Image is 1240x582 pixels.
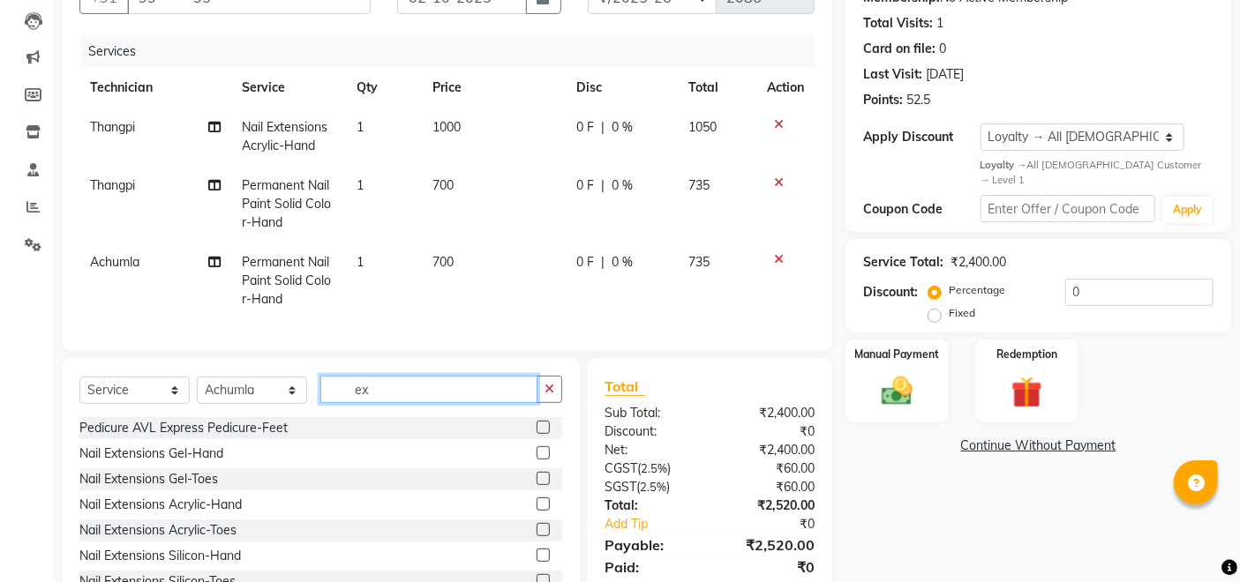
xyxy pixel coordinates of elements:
[591,496,710,515] div: Total:
[79,547,241,565] div: Nail Extensions Silicon-Hand
[576,176,594,195] span: 0 F
[79,444,223,463] div: Nail Extensions Gel-Hand
[591,534,710,556] div: Payable:
[710,459,828,478] div: ₹60.00
[906,91,930,109] div: 52.5
[357,177,364,193] span: 1
[601,253,605,272] span: |
[612,118,633,137] span: 0 %
[863,65,922,84] div: Last Visit:
[939,40,946,58] div: 0
[863,253,943,272] div: Service Total:
[357,254,364,270] span: 1
[423,68,566,108] th: Price
[79,419,288,437] div: Pedicure AVL Express Pedicure-Feet
[591,478,710,496] div: ( )
[1162,197,1213,223] button: Apply
[81,35,828,68] div: Services
[605,377,645,396] span: Total
[863,128,980,146] div: Apply Discount
[730,515,829,533] div: ₹0
[926,65,964,84] div: [DATE]
[433,119,462,135] span: 1000
[688,119,717,135] span: 1050
[433,177,455,193] span: 700
[710,478,828,496] div: ₹60.00
[320,376,537,403] input: Search or Scan
[90,119,135,135] span: Thangpi
[863,14,933,33] div: Total Visits:
[849,436,1228,455] a: Continue Without Payment
[605,460,637,476] span: CGST
[756,68,815,108] th: Action
[710,496,828,515] div: ₹2,520.00
[79,68,231,108] th: Technician
[346,68,422,108] th: Qty
[433,254,455,270] span: 700
[591,404,710,422] div: Sub Total:
[79,470,218,489] div: Nail Extensions Gel-Toes
[981,195,1155,222] input: Enter Offer / Coupon Code
[79,496,242,514] div: Nail Extensions Acrylic-Hand
[90,254,139,270] span: Achumla
[688,254,710,270] span: 735
[678,68,756,108] th: Total
[981,159,1027,171] strong: Loyalty →
[951,253,1006,272] div: ₹2,400.00
[591,459,710,478] div: ( )
[612,253,633,272] span: 0 %
[591,422,710,441] div: Discount:
[872,373,922,409] img: _cash.svg
[710,556,828,578] div: ₹0
[710,422,828,441] div: ₹0
[949,282,1005,298] label: Percentage
[242,119,327,153] span: Nail Extensions Acrylic-Hand
[1002,373,1052,412] img: _gift.svg
[601,118,605,137] span: |
[863,40,936,58] div: Card on file:
[863,283,918,302] div: Discount:
[605,479,636,495] span: SGST
[688,177,710,193] span: 735
[79,521,237,540] div: Nail Extensions Acrylic-Toes
[90,177,135,193] span: Thangpi
[357,119,364,135] span: 1
[576,118,594,137] span: 0 F
[855,347,940,362] label: Manual Payment
[591,556,710,578] div: Paid:
[981,158,1214,188] div: All [DEMOGRAPHIC_DATA] Customer → Level 1
[576,253,594,272] span: 0 F
[949,305,975,321] label: Fixed
[242,177,331,230] span: Permanent Nail Paint Solid Color-Hand
[996,347,1057,362] label: Redemption
[710,534,828,556] div: ₹2,520.00
[242,254,331,307] span: Permanent Nail Paint Solid Color-Hand
[641,461,667,475] span: 2.5%
[710,441,828,459] div: ₹2,400.00
[863,91,903,109] div: Points:
[936,14,943,33] div: 1
[591,515,729,533] a: Add Tip
[566,68,678,108] th: Disc
[710,404,828,422] div: ₹2,400.00
[231,68,346,108] th: Service
[612,176,633,195] span: 0 %
[601,176,605,195] span: |
[591,441,710,459] div: Net:
[640,480,666,494] span: 2.5%
[863,200,980,219] div: Coupon Code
